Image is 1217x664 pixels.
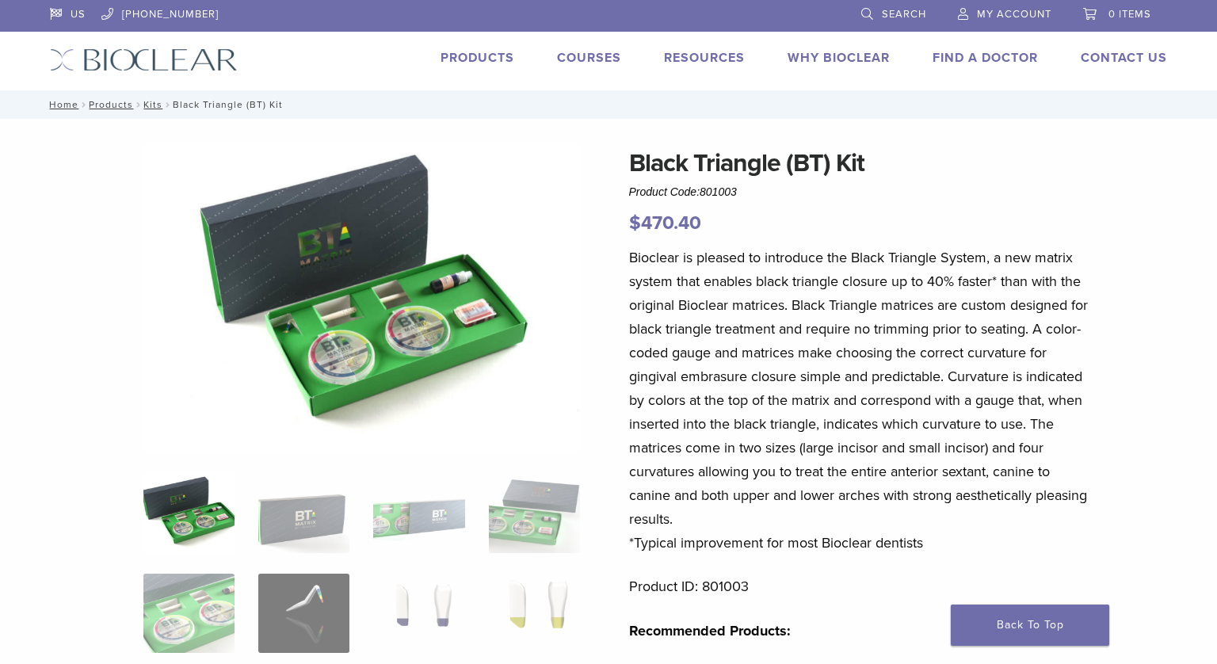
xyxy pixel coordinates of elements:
[133,101,143,109] span: /
[788,50,890,66] a: Why Bioclear
[89,99,133,110] a: Products
[629,144,1095,182] h1: Black Triangle (BT) Kit
[933,50,1038,66] a: Find A Doctor
[143,574,235,653] img: Black Triangle (BT) Kit - Image 5
[1081,50,1167,66] a: Contact Us
[951,605,1109,646] a: Back To Top
[38,90,1179,119] nav: Black Triangle (BT) Kit
[489,474,580,553] img: Black Triangle (BT) Kit - Image 4
[977,8,1051,21] span: My Account
[258,474,349,553] img: Black Triangle (BT) Kit - Image 2
[664,50,745,66] a: Resources
[441,50,514,66] a: Products
[258,574,349,653] img: Black Triangle (BT) Kit - Image 6
[629,185,737,198] span: Product Code:
[882,8,926,21] span: Search
[629,622,791,639] strong: Recommended Products:
[489,574,580,653] img: Black Triangle (BT) Kit - Image 8
[629,574,1095,598] p: Product ID: 801003
[50,48,238,71] img: Bioclear
[78,101,89,109] span: /
[629,246,1095,555] p: Bioclear is pleased to introduce the Black Triangle System, a new matrix system that enables blac...
[1108,8,1151,21] span: 0 items
[143,99,162,110] a: Kits
[373,574,464,653] img: Black Triangle (BT) Kit - Image 7
[557,50,621,66] a: Courses
[44,99,78,110] a: Home
[143,144,581,453] img: Intro Black Triangle Kit-6 - Copy
[629,212,701,235] bdi: 470.40
[629,212,641,235] span: $
[162,101,173,109] span: /
[373,474,464,553] img: Black Triangle (BT) Kit - Image 3
[143,474,235,553] img: Intro-Black-Triangle-Kit-6-Copy-e1548792917662-324x324.jpg
[700,185,737,198] span: 801003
